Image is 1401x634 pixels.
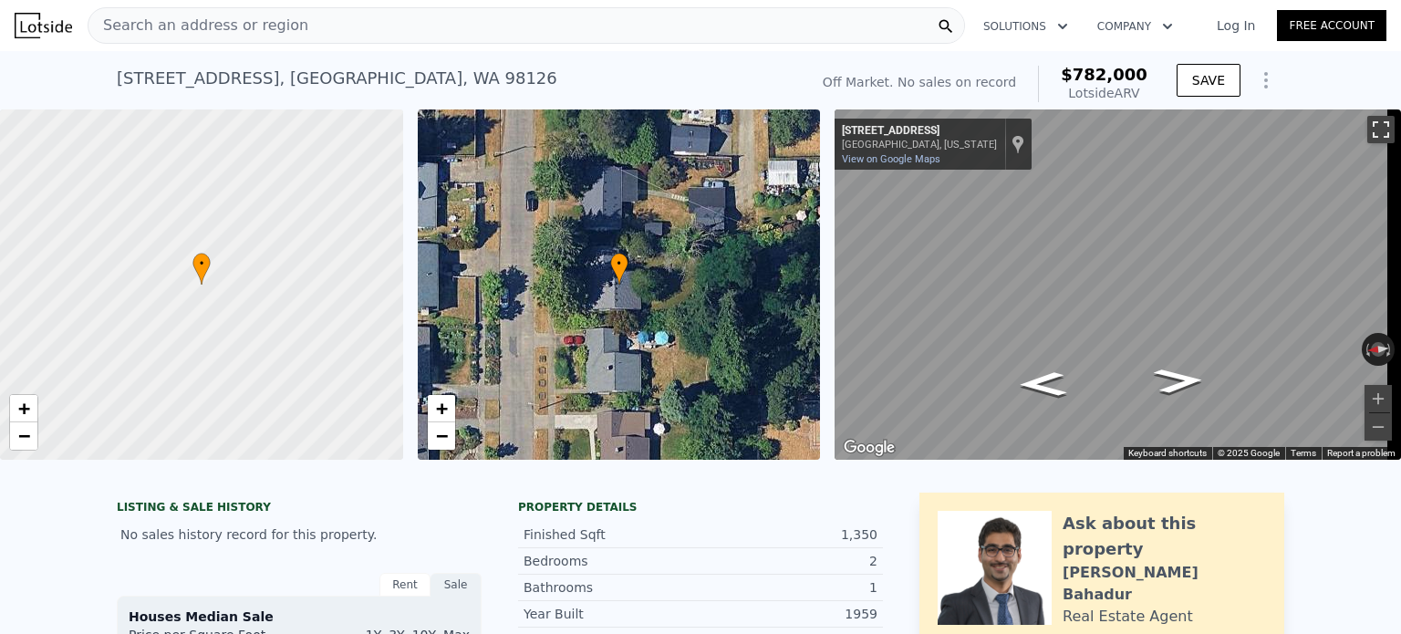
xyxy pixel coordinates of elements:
[117,518,482,551] div: No sales history record for this property.
[129,608,470,626] div: Houses Median Sale
[518,500,883,514] div: Property details
[192,253,211,285] div: •
[18,397,30,420] span: +
[1361,341,1395,359] button: Reset the view
[1327,448,1396,458] a: Report a problem
[1195,16,1277,35] a: Log In
[524,605,700,623] div: Year Built
[1061,65,1147,84] span: $782,000
[88,15,308,36] span: Search an address or region
[700,605,877,623] div: 1959
[1362,333,1372,366] button: Rotate counterclockwise
[700,525,877,544] div: 1,350
[428,422,455,450] a: Zoom out
[18,424,30,447] span: −
[835,109,1401,460] div: Street View
[839,436,899,460] img: Google
[379,573,431,597] div: Rent
[524,552,700,570] div: Bedrooms
[842,139,997,151] div: [GEOGRAPHIC_DATA], [US_STATE]
[524,525,700,544] div: Finished Sqft
[10,422,37,450] a: Zoom out
[842,153,940,165] a: View on Google Maps
[823,73,1016,91] div: Off Market. No sales on record
[1277,10,1386,41] a: Free Account
[610,253,628,285] div: •
[1128,447,1207,460] button: Keyboard shortcuts
[1218,448,1280,458] span: © 2025 Google
[999,366,1087,402] path: Go North, 31st Ave SW
[435,424,447,447] span: −
[1365,385,1392,412] button: Zoom in
[839,436,899,460] a: Open this area in Google Maps (opens a new window)
[1248,62,1284,99] button: Show Options
[700,578,877,597] div: 1
[1367,116,1395,143] button: Toggle fullscreen view
[1133,362,1226,400] path: Go South, 31st Ave SW
[1177,64,1240,97] button: SAVE
[969,10,1083,43] button: Solutions
[1083,10,1188,43] button: Company
[1063,606,1193,628] div: Real Estate Agent
[431,573,482,597] div: Sale
[1063,511,1266,562] div: Ask about this property
[117,500,482,518] div: LISTING & SALE HISTORY
[1012,134,1024,154] a: Show location on map
[1365,413,1392,441] button: Zoom out
[1061,84,1147,102] div: Lotside ARV
[1385,333,1396,366] button: Rotate clockwise
[428,395,455,422] a: Zoom in
[117,66,557,91] div: [STREET_ADDRESS] , [GEOGRAPHIC_DATA] , WA 98126
[435,397,447,420] span: +
[10,395,37,422] a: Zoom in
[842,124,997,139] div: [STREET_ADDRESS]
[524,578,700,597] div: Bathrooms
[700,552,877,570] div: 2
[1291,448,1316,458] a: Terms (opens in new tab)
[835,109,1401,460] div: Map
[610,255,628,272] span: •
[15,13,72,38] img: Lotside
[1063,562,1266,606] div: [PERSON_NAME] Bahadur
[192,255,211,272] span: •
